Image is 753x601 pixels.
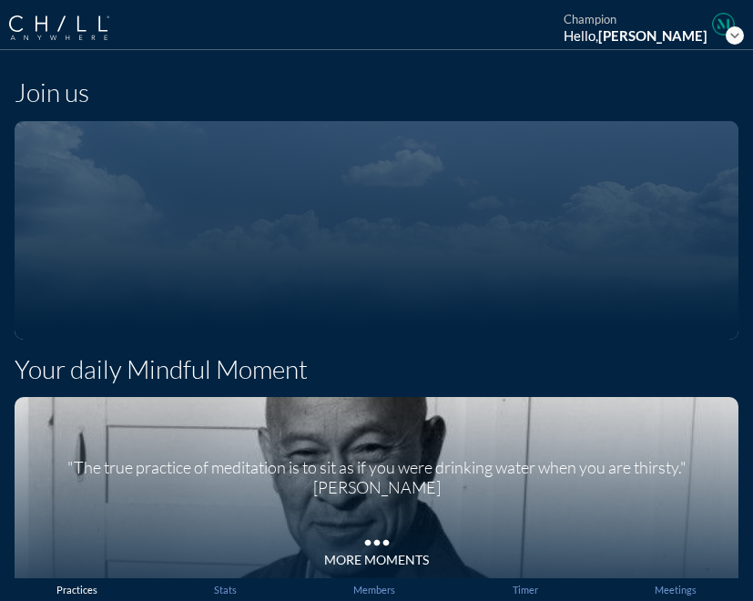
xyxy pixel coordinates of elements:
[726,26,744,45] i: expand_more
[37,444,716,497] div: "The true practice of meditation is to sit as if you were drinking water when you are thirsty." [...
[9,6,127,43] a: Company Logo
[9,15,109,40] img: Company Logo
[214,584,237,596] div: Stats
[598,27,707,44] strong: [PERSON_NAME]
[513,584,538,596] div: Timer
[209,578,242,601] a: Stats
[564,13,707,27] div: champion
[353,584,395,596] div: Members
[56,584,97,596] div: Practices
[324,553,429,568] div: MORE MOMENTS
[348,578,401,601] a: Members
[655,584,697,596] div: Meetings
[51,578,103,601] a: Practices
[15,77,89,108] h1: Join us
[507,578,544,601] a: Timer
[649,578,702,601] a: Meetings
[564,27,707,44] div: Hello,
[359,525,395,552] i: more_horiz
[15,354,308,385] h1: Your daily Mindful Moment
[712,13,735,36] img: Profile icon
